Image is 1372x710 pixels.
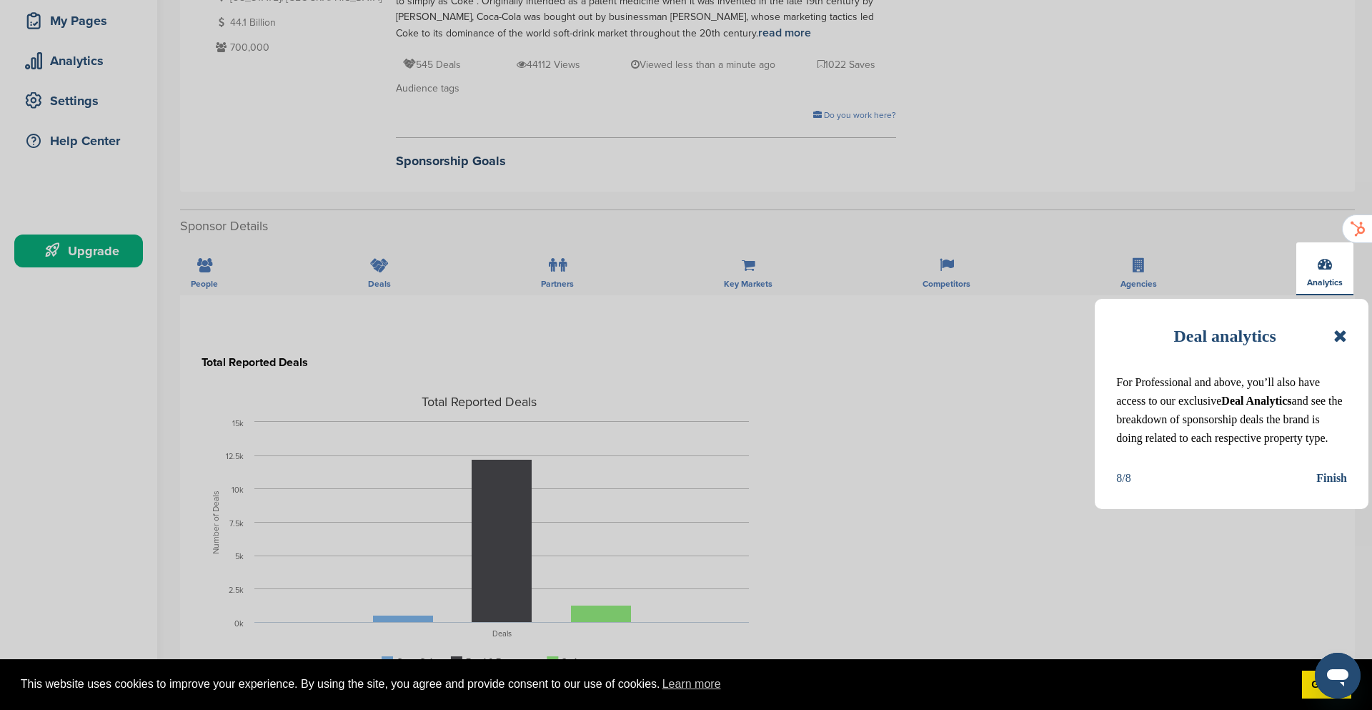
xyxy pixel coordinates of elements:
[1316,469,1347,488] button: Finish
[1315,653,1361,699] iframe: Button to launch messaging window
[1221,395,1291,407] b: Deal Analytics
[660,674,723,695] a: learn more about cookies
[21,674,1291,695] span: This website uses cookies to improve your experience. By using the site, you agree and provide co...
[1173,320,1276,352] h1: Deal analytics
[1302,671,1351,699] a: dismiss cookie message
[1116,373,1347,448] p: For Professional and above, you’ll also have access to our exclusive and see the breakdown of spo...
[1116,469,1130,488] div: 8/8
